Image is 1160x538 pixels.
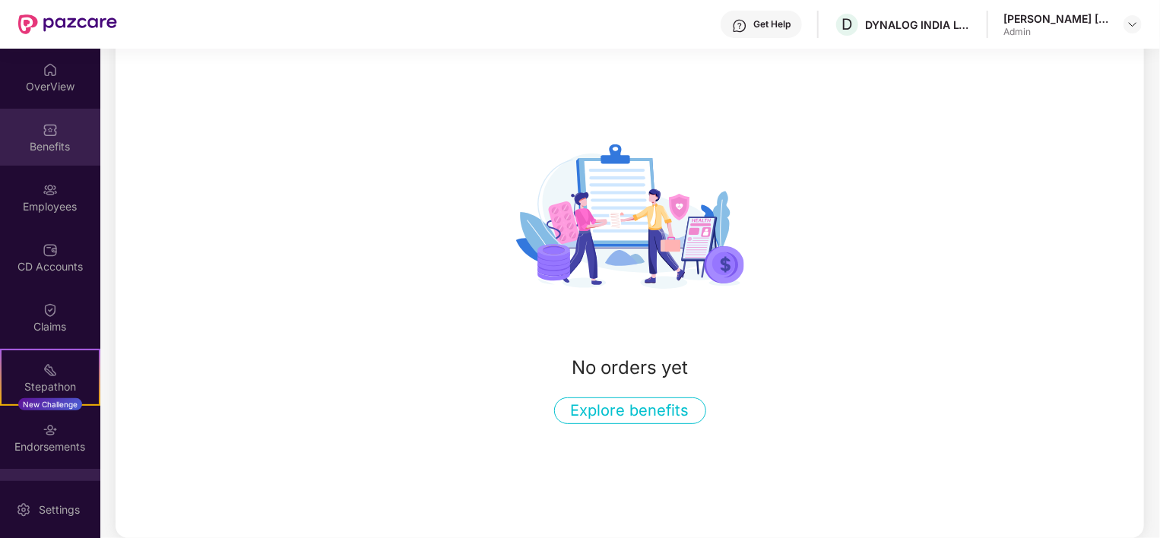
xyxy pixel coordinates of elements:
div: Stepathon [2,379,99,394]
div: New Challenge [18,398,82,410]
img: svg+xml;base64,PHN2ZyBpZD0iQmVuZWZpdHMiIHhtbG5zPSJodHRwOi8vd3d3LnczLm9yZy8yMDAwL3N2ZyIgd2lkdGg9Ij... [43,122,58,138]
div: No orders yet [572,353,688,382]
img: svg+xml;base64,PHN2ZyBpZD0iQ0RfQWNjb3VudHMiIGRhdGEtbmFtZT0iQ0QgQWNjb3VudHMiIHhtbG5zPSJodHRwOi8vd3... [43,242,58,258]
div: Settings [34,502,84,517]
img: svg+xml;base64,PHN2ZyBpZD0iSGVscC0zMngzMiIgeG1sbnM9Imh0dHA6Ly93d3cudzMub3JnLzIwMDAvc3ZnIiB3aWR0aD... [732,18,747,33]
div: DYNALOG INDIA LTD [865,17,971,32]
img: svg+xml;base64,PHN2ZyBpZD0iRW1wbG95ZWVzIiB4bWxucz0iaHR0cDovL3d3dy53My5vcmcvMjAwMC9zdmciIHdpZHRoPS... [43,182,58,198]
img: svg+xml;base64,PHN2ZyBpZD0iSG9tZSIgeG1sbnM9Imh0dHA6Ly93d3cudzMub3JnLzIwMDAvc3ZnIiB3aWR0aD0iMjAiIG... [43,62,58,78]
img: New Pazcare Logo [18,14,117,34]
img: svg+xml;base64,PHN2ZyBpZD0iU2V0dGluZy0yMHgyMCIgeG1sbnM9Imh0dHA6Ly93d3cudzMub3JnLzIwMDAvc3ZnIiB3aW... [16,502,31,517]
div: [PERSON_NAME] [PERSON_NAME] [1003,11,1110,26]
img: svg+xml;base64,PHN2ZyBpZD0iRW5kb3JzZW1lbnRzIiB4bWxucz0iaHR0cDovL3d3dy53My5vcmcvMjAwMC9zdmciIHdpZH... [43,422,58,438]
img: svg+xml;base64,PHN2ZyB4bWxucz0iaHR0cDovL3d3dy53My5vcmcvMjAwMC9zdmciIHdpZHRoPSIyMSIgaGVpZ2h0PSIyMC... [43,362,58,378]
img: svg+xml;base64,PHN2ZyBpZD0iTXlfb3JkZXJzX3BsYWNlaG9sZGVyIiB4bWxucz0iaHR0cDovL3d3dy53My5vcmcvMjAwMC... [516,103,744,331]
div: Get Help [753,18,791,30]
img: svg+xml;base64,PHN2ZyBpZD0iQ2xhaW0iIHhtbG5zPSJodHRwOi8vd3d3LnczLm9yZy8yMDAwL3N2ZyIgd2lkdGg9IjIwIi... [43,302,58,318]
button: Explore benefits [554,397,706,424]
img: svg+xml;base64,PHN2ZyBpZD0iRHJvcGRvd24tMzJ4MzIiIHhtbG5zPSJodHRwOi8vd3d3LnczLm9yZy8yMDAwL3N2ZyIgd2... [1127,18,1139,30]
span: D [842,15,853,33]
div: Admin [1003,26,1110,38]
